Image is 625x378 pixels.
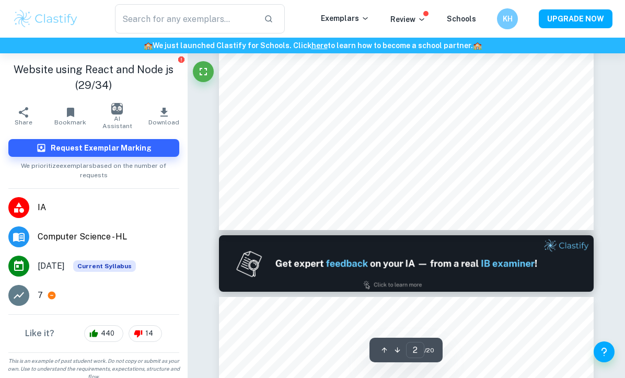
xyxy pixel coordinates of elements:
[473,41,482,50] span: 🏫
[38,260,65,272] span: [DATE]
[100,115,134,130] span: AI Assistant
[115,4,255,33] input: Search for any exemplars...
[73,260,136,272] div: This exemplar is based on the current syllabus. Feel free to refer to it for inspiration/ideas wh...
[424,346,434,355] span: / 20
[25,327,54,340] h6: Like it?
[148,119,179,126] span: Download
[15,119,32,126] span: Share
[321,13,369,24] p: Exemplars
[2,40,623,51] h6: We just launched Clastify for Schools. Click to learn how to become a school partner.
[38,289,43,302] p: 7
[129,325,162,342] div: 14
[84,325,123,342] div: 440
[219,235,594,292] img: Ad
[47,101,94,131] button: Bookmark
[13,8,79,29] img: Clastify logo
[594,341,615,362] button: Help and Feedback
[51,142,152,154] h6: Request Exemplar Marking
[311,41,328,50] a: here
[38,201,179,214] span: IA
[111,103,123,114] img: AI Assistant
[8,62,179,93] h1: Website using React and Node js (29/34)
[539,9,612,28] button: UPGRADE NOW
[94,101,141,131] button: AI Assistant
[38,231,179,243] span: Computer Science - HL
[95,328,120,339] span: 440
[8,139,179,157] button: Request Exemplar Marking
[144,41,153,50] span: 🏫
[141,101,188,131] button: Download
[447,15,476,23] a: Schools
[502,13,514,25] h6: KH
[73,260,136,272] span: Current Syllabus
[178,55,186,63] button: Report issue
[390,14,426,25] p: Review
[497,8,518,29] button: KH
[54,119,86,126] span: Bookmark
[193,61,214,82] button: Fullscreen
[8,157,179,180] span: We prioritize exemplars based on the number of requests
[140,328,159,339] span: 14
